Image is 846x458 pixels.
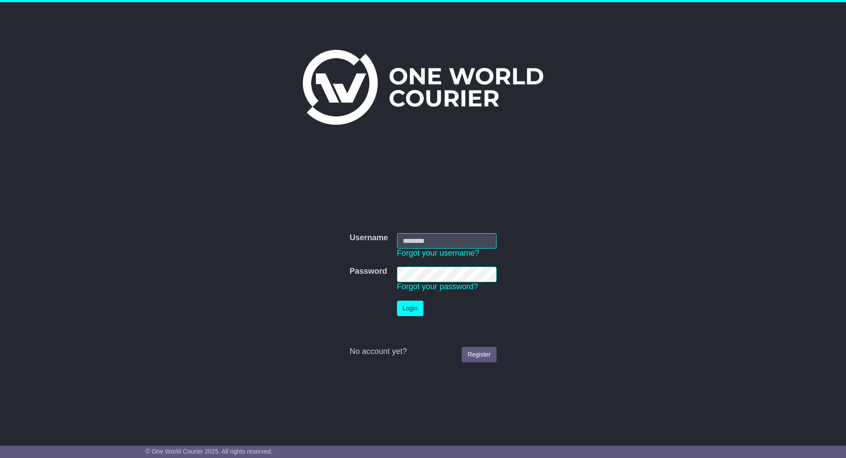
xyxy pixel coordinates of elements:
img: One World [303,50,543,125]
span: © One World Courier 2025. All rights reserved. [145,448,273,455]
button: Login [397,301,423,316]
label: Username [349,233,388,243]
a: Forgot your username? [397,249,479,257]
label: Password [349,267,387,276]
a: Forgot your password? [397,282,478,291]
div: No account yet? [349,347,496,357]
a: Register [462,347,496,362]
